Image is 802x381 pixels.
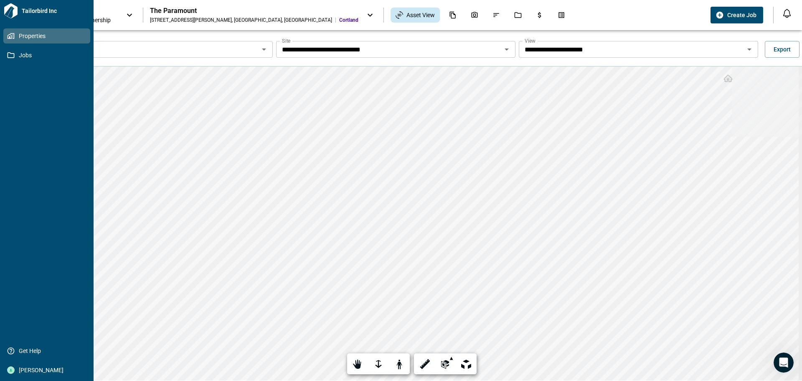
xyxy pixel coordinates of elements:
[509,8,527,22] div: Jobs
[553,8,570,22] div: Takeoff Center
[774,45,791,54] span: Export
[339,17,358,23] span: Cortland
[391,8,440,23] div: Asset View
[774,353,794,373] iframe: Intercom live chat
[3,28,90,43] a: Properties
[15,366,82,374] span: [PERSON_NAME]
[487,8,505,22] div: Issues & Info
[525,37,536,44] label: View
[444,8,462,22] div: Documents
[258,43,270,55] button: Open
[3,48,90,63] a: Jobs
[150,7,358,15] div: The Paramount
[780,7,794,20] button: Open notification feed
[15,32,82,40] span: Properties
[501,43,513,55] button: Open
[765,41,799,58] button: Export
[711,7,763,23] button: Create Job
[282,37,290,44] label: Site
[406,11,435,19] span: Asset View
[150,17,332,23] div: [STREET_ADDRESS][PERSON_NAME] , [GEOGRAPHIC_DATA] , [GEOGRAPHIC_DATA]
[744,43,755,55] button: Open
[15,347,82,355] span: Get Help
[531,8,548,22] div: Budgets
[727,11,756,19] span: Create Job
[18,7,90,15] span: Tailorbird Inc
[466,8,483,22] div: Photos
[15,51,82,59] span: Jobs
